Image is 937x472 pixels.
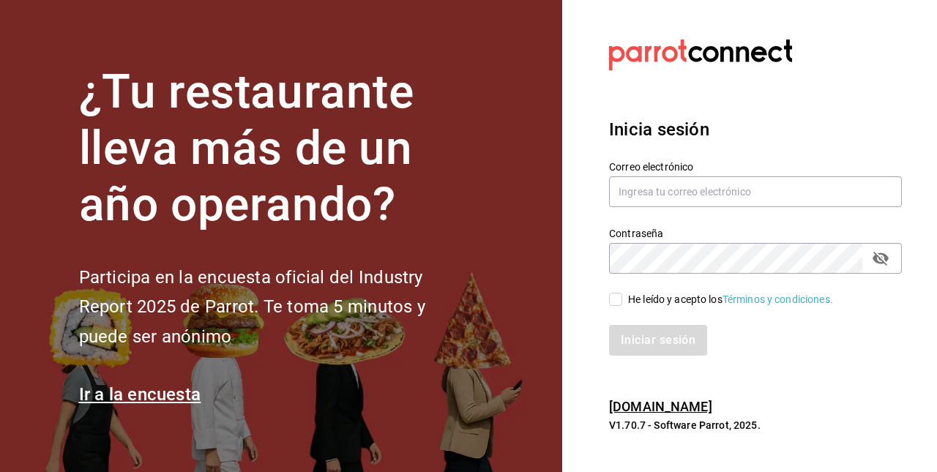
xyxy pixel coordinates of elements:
[723,293,833,305] a: Términos y condiciones.
[609,116,902,143] h3: Inicia sesión
[609,418,902,432] p: V1.70.7 - Software Parrot, 2025.
[79,384,201,405] a: Ir a la encuesta
[628,292,833,307] div: He leído y acepto los
[79,64,474,233] h1: ¿Tu restaurante lleva más de un año operando?
[609,399,712,414] a: [DOMAIN_NAME]
[609,162,902,172] label: Correo electrónico
[79,263,474,352] h2: Participa en la encuesta oficial del Industry Report 2025 de Parrot. Te toma 5 minutos y puede se...
[609,228,902,239] label: Contraseña
[609,176,902,207] input: Ingresa tu correo electrónico
[868,246,893,271] button: Campo de contraseña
